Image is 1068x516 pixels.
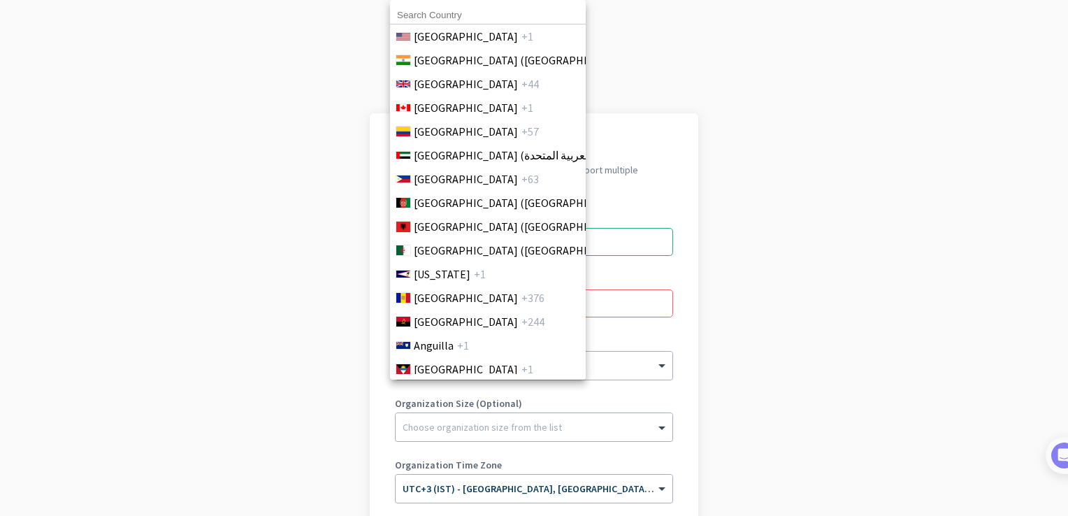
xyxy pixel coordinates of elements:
span: +1 [521,361,533,378]
span: [GEOGRAPHIC_DATA] [414,28,518,45]
span: +1 [521,99,533,116]
span: [GEOGRAPHIC_DATA] [414,123,518,140]
span: [GEOGRAPHIC_DATA] ([GEOGRAPHIC_DATA]) [414,218,632,235]
span: +1 [521,28,533,45]
span: +57 [521,123,539,140]
span: +244 [521,313,544,330]
span: [GEOGRAPHIC_DATA] [414,313,518,330]
span: [GEOGRAPHIC_DATA] [414,99,518,116]
span: [GEOGRAPHIC_DATA] (‫[GEOGRAPHIC_DATA]‬‎) [414,242,632,259]
span: +44 [521,76,539,92]
span: Anguilla [414,337,454,354]
span: +1 [474,266,486,282]
span: [GEOGRAPHIC_DATA] [414,171,518,187]
span: [GEOGRAPHIC_DATA] (‫الإمارات العربية المتحدة‬‎) [414,147,635,164]
span: [GEOGRAPHIC_DATA] [414,76,518,92]
input: Search Country [390,6,586,24]
span: +376 [521,289,544,306]
span: [GEOGRAPHIC_DATA] ([GEOGRAPHIC_DATA]) [414,52,632,69]
span: [GEOGRAPHIC_DATA] (‫[GEOGRAPHIC_DATA]‬‎) [414,194,632,211]
span: +1 [457,337,469,354]
span: [GEOGRAPHIC_DATA] [414,361,518,378]
span: [GEOGRAPHIC_DATA] [414,289,518,306]
span: +63 [521,171,539,187]
span: [US_STATE] [414,266,470,282]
